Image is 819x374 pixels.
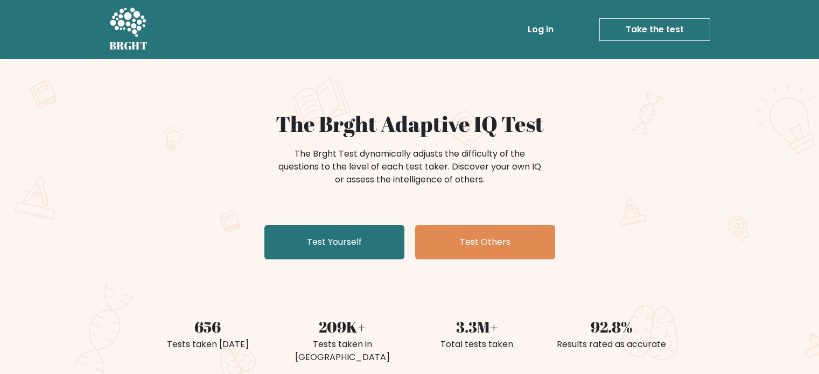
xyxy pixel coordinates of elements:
div: Tests taken [DATE] [147,338,269,351]
div: 656 [147,315,269,338]
a: Take the test [599,18,710,41]
a: Test Others [415,225,555,259]
h5: BRGHT [109,39,148,52]
div: 3.3M+ [416,315,538,338]
div: Tests taken in [GEOGRAPHIC_DATA] [282,338,403,364]
div: Total tests taken [416,338,538,351]
div: 209K+ [282,315,403,338]
h1: The Brght Adaptive IQ Test [147,111,673,137]
a: BRGHT [109,4,148,55]
div: The Brght Test dynamically adjusts the difficulty of the questions to the level of each test take... [275,147,544,186]
div: Results rated as accurate [551,338,673,351]
a: Test Yourself [264,225,404,259]
a: Log in [523,19,558,40]
div: 92.8% [551,315,673,338]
